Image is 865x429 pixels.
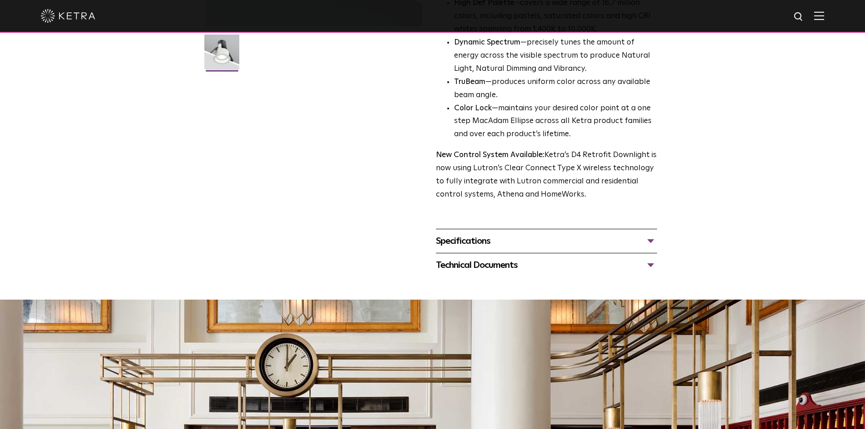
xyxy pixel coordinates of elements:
strong: Dynamic Spectrum [454,39,520,46]
li: —maintains your desired color point at a one step MacAdam Ellipse across all Ketra product famili... [454,102,657,142]
p: Ketra’s D4 Retrofit Downlight is now using Lutron’s Clear Connect Type X wireless technology to f... [436,149,657,202]
div: Specifications [436,234,657,248]
img: Hamburger%20Nav.svg [814,11,824,20]
strong: TruBeam [454,78,485,86]
img: ketra-logo-2019-white [41,9,95,23]
strong: Color Lock [454,104,492,112]
li: —produces uniform color across any available beam angle. [454,76,657,102]
strong: New Control System Available: [436,151,544,159]
img: search icon [793,11,805,23]
li: —precisely tunes the amount of energy across the visible spectrum to produce Natural Light, Natur... [454,36,657,76]
img: D4R Retrofit Downlight [204,35,239,76]
div: Technical Documents [436,258,657,272]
